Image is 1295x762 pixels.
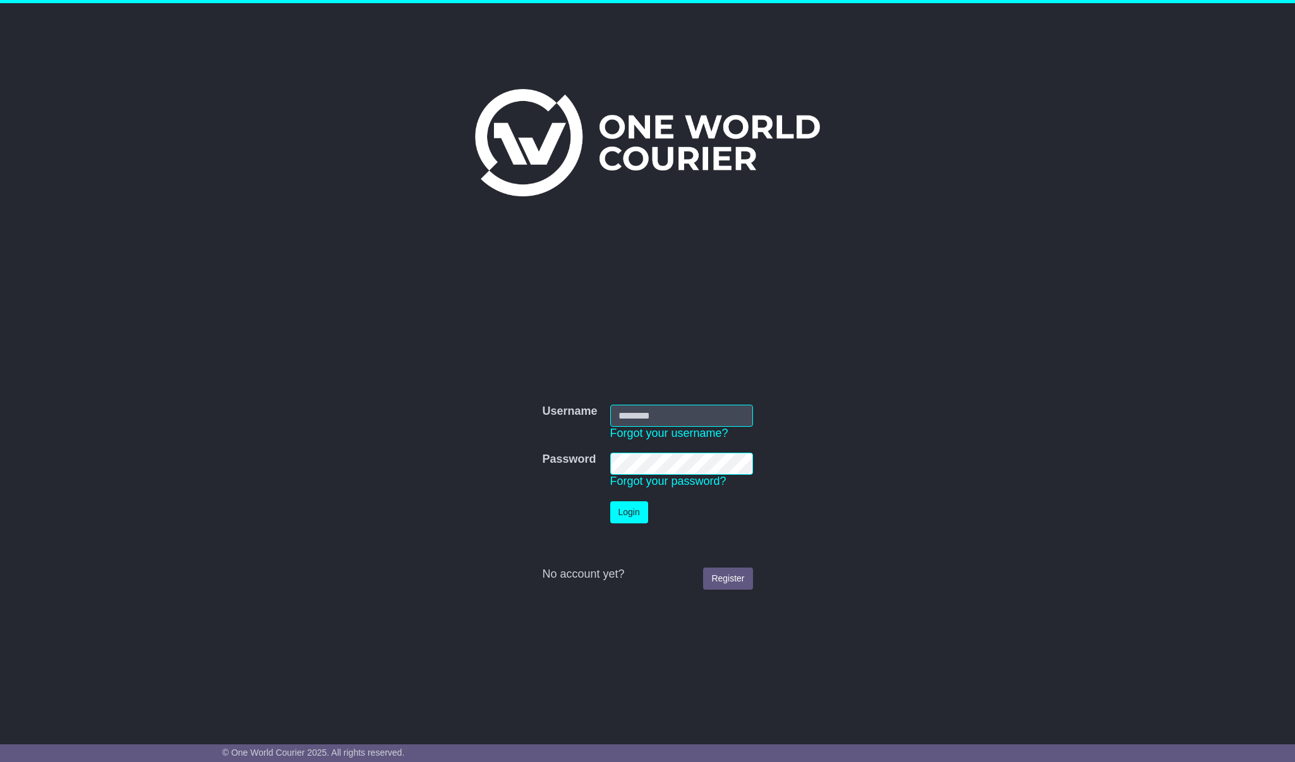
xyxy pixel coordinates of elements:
[610,427,728,439] a: Forgot your username?
[542,453,596,467] label: Password
[610,501,648,523] button: Login
[542,568,752,581] div: No account yet?
[703,568,752,590] a: Register
[222,747,405,758] span: © One World Courier 2025. All rights reserved.
[610,475,726,487] a: Forgot your password?
[475,89,820,196] img: One World
[542,405,597,419] label: Username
